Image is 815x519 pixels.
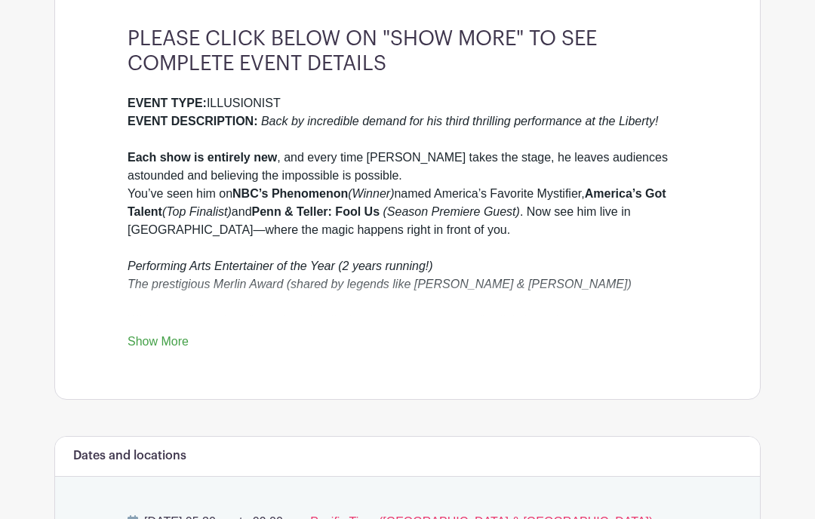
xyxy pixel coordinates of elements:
em: (Season Premiere Guest) [383,206,519,219]
h6: Dates and locations [73,450,186,464]
div: , and every time [PERSON_NAME] takes the stage, he leaves audiences astounded and believing the i... [128,113,687,385]
strong: EVENT TYPE: [128,97,207,110]
strong: NBC’s Phenomenon [232,188,348,201]
div: ILLUSIONIST [128,95,687,113]
em: Back by incredible demand for his third thrilling performance at the Liberty! [261,115,658,128]
strong: Each show is entirely new [128,152,277,164]
a: Show More [128,336,189,355]
strong: EVENT DESCRIPTION: [128,115,257,128]
em: Performing Arts Entertainer of the Year (2 years running!) [128,260,433,273]
h3: PLEASE CLICK BELOW ON "SHOW MORE" TO SEE COMPLETE EVENT DETAILS [128,28,687,77]
em: (Winner) [348,188,394,201]
em: (Top Finalist) [162,206,232,219]
strong: America’s Got Talent [128,188,666,219]
em: The prestigious Merlin Award (shared by legends like [PERSON_NAME] & [PERSON_NAME]) [128,278,632,291]
strong: Penn & Teller: Fool Us [252,206,380,219]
